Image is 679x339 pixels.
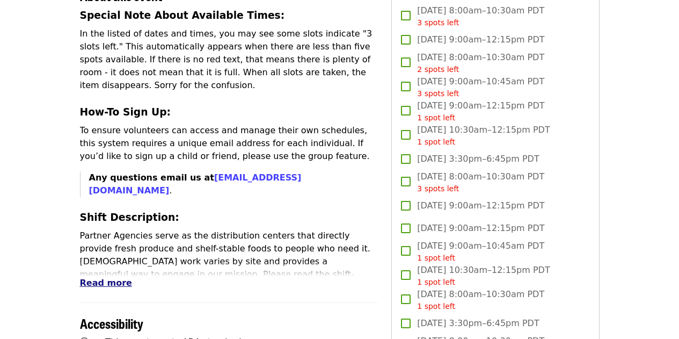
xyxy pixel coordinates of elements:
[417,264,550,288] span: [DATE] 10:30am–12:15pm PDT
[417,89,459,98] span: 3 spots left
[80,212,179,223] strong: Shift Description:
[80,278,132,288] span: Read more
[417,153,539,165] span: [DATE] 3:30pm–6:45pm PDT
[89,172,302,196] strong: Any questions email us at
[80,10,285,21] strong: Special Note About Available Times:
[417,254,455,262] span: 1 spot left
[417,99,544,124] span: [DATE] 9:00am–12:15pm PDT
[417,222,544,235] span: [DATE] 9:00am–12:15pm PDT
[80,27,379,92] p: In the listed of dates and times, you may see some slots indicate "3 slots left." This automatica...
[417,199,544,212] span: [DATE] 9:00am–12:15pm PDT
[417,18,459,27] span: 3 spots left
[417,51,544,75] span: [DATE] 8:00am–10:30am PDT
[80,229,379,307] p: Partner Agencies serve as the distribution centers that directly provide fresh produce and shelf-...
[417,317,539,330] span: [DATE] 3:30pm–6:45pm PDT
[417,33,544,46] span: [DATE] 9:00am–12:15pm PDT
[417,302,455,311] span: 1 spot left
[417,278,455,286] span: 1 spot left
[80,277,132,290] button: Read more
[417,138,455,146] span: 1 spot left
[80,314,143,333] span: Accessibility
[80,124,379,163] p: To ensure volunteers can access and manage their own schedules, this system requires a unique ema...
[417,113,455,122] span: 1 spot left
[80,106,171,118] strong: How-To Sign Up:
[89,171,379,197] p: .
[417,170,544,194] span: [DATE] 8:00am–10:30am PDT
[417,184,459,193] span: 3 spots left
[417,75,544,99] span: [DATE] 9:00am–10:45am PDT
[417,124,550,148] span: [DATE] 10:30am–12:15pm PDT
[417,288,544,312] span: [DATE] 8:00am–10:30am PDT
[417,4,544,28] span: [DATE] 8:00am–10:30am PDT
[417,240,544,264] span: [DATE] 9:00am–10:45am PDT
[417,65,459,74] span: 2 spots left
